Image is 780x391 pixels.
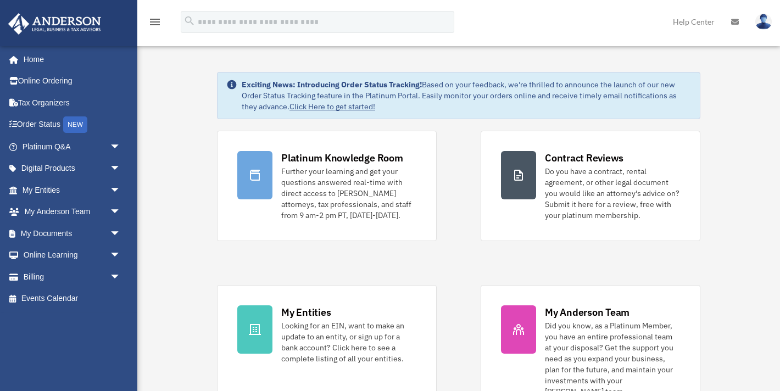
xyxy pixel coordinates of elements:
[8,179,137,201] a: My Entitiesarrow_drop_down
[110,136,132,158] span: arrow_drop_down
[110,266,132,288] span: arrow_drop_down
[8,70,137,92] a: Online Ordering
[481,131,700,241] a: Contract Reviews Do you have a contract, rental agreement, or other legal document you would like...
[8,266,137,288] a: Billingarrow_drop_down
[8,48,132,70] a: Home
[242,79,691,112] div: Based on your feedback, we're thrilled to announce the launch of our new Order Status Tracking fe...
[8,244,137,266] a: Online Learningarrow_drop_down
[110,179,132,202] span: arrow_drop_down
[63,116,87,133] div: NEW
[8,114,137,136] a: Order StatusNEW
[545,166,680,221] div: Do you have a contract, rental agreement, or other legal document you would like an attorney's ad...
[545,151,623,165] div: Contract Reviews
[148,19,161,29] a: menu
[755,14,772,30] img: User Pic
[110,158,132,180] span: arrow_drop_down
[183,15,196,27] i: search
[8,288,137,310] a: Events Calendar
[110,244,132,267] span: arrow_drop_down
[217,131,437,241] a: Platinum Knowledge Room Further your learning and get your questions answered real-time with dire...
[148,15,161,29] i: menu
[8,222,137,244] a: My Documentsarrow_drop_down
[281,166,416,221] div: Further your learning and get your questions answered real-time with direct access to [PERSON_NAM...
[110,201,132,224] span: arrow_drop_down
[110,222,132,245] span: arrow_drop_down
[8,136,137,158] a: Platinum Q&Aarrow_drop_down
[8,92,137,114] a: Tax Organizers
[5,13,104,35] img: Anderson Advisors Platinum Portal
[8,201,137,223] a: My Anderson Teamarrow_drop_down
[289,102,375,111] a: Click Here to get started!
[545,305,629,319] div: My Anderson Team
[281,151,403,165] div: Platinum Knowledge Room
[8,158,137,180] a: Digital Productsarrow_drop_down
[242,80,422,90] strong: Exciting News: Introducing Order Status Tracking!
[281,305,331,319] div: My Entities
[281,320,416,364] div: Looking for an EIN, want to make an update to an entity, or sign up for a bank account? Click her...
